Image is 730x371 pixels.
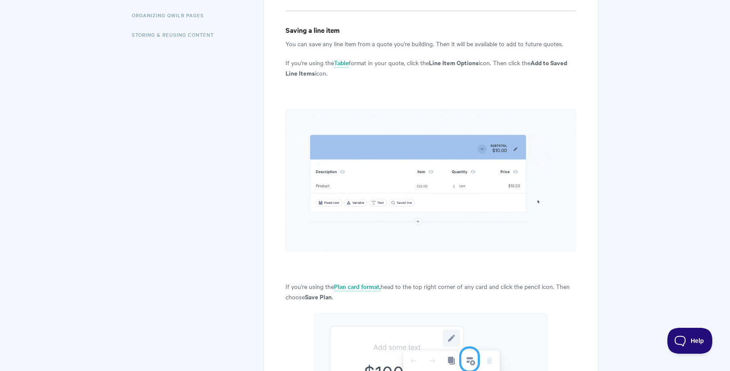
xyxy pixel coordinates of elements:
a: Plan card format, [334,282,381,292]
h4: Saving a line item [286,25,576,35]
img: file-TJuktP1zdM.gif [286,109,576,252]
iframe: Toggle Customer Support [667,328,713,354]
strong: Save Plan [305,292,332,301]
a: Table [334,58,349,68]
a: Organizing Qwilr Pages [132,6,210,24]
p: If you're using the head to the top right corner of any card and click the pencil icon. Then choo... [286,281,576,302]
p: If you're using the format in your quote, click the icon. Then click the icon. [286,57,576,78]
p: You can save any line item from a quote you're building. Then it will be available to add to futu... [286,38,576,49]
strong: Line Item Options [429,58,479,67]
a: Storing & Reusing Content [132,26,220,43]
